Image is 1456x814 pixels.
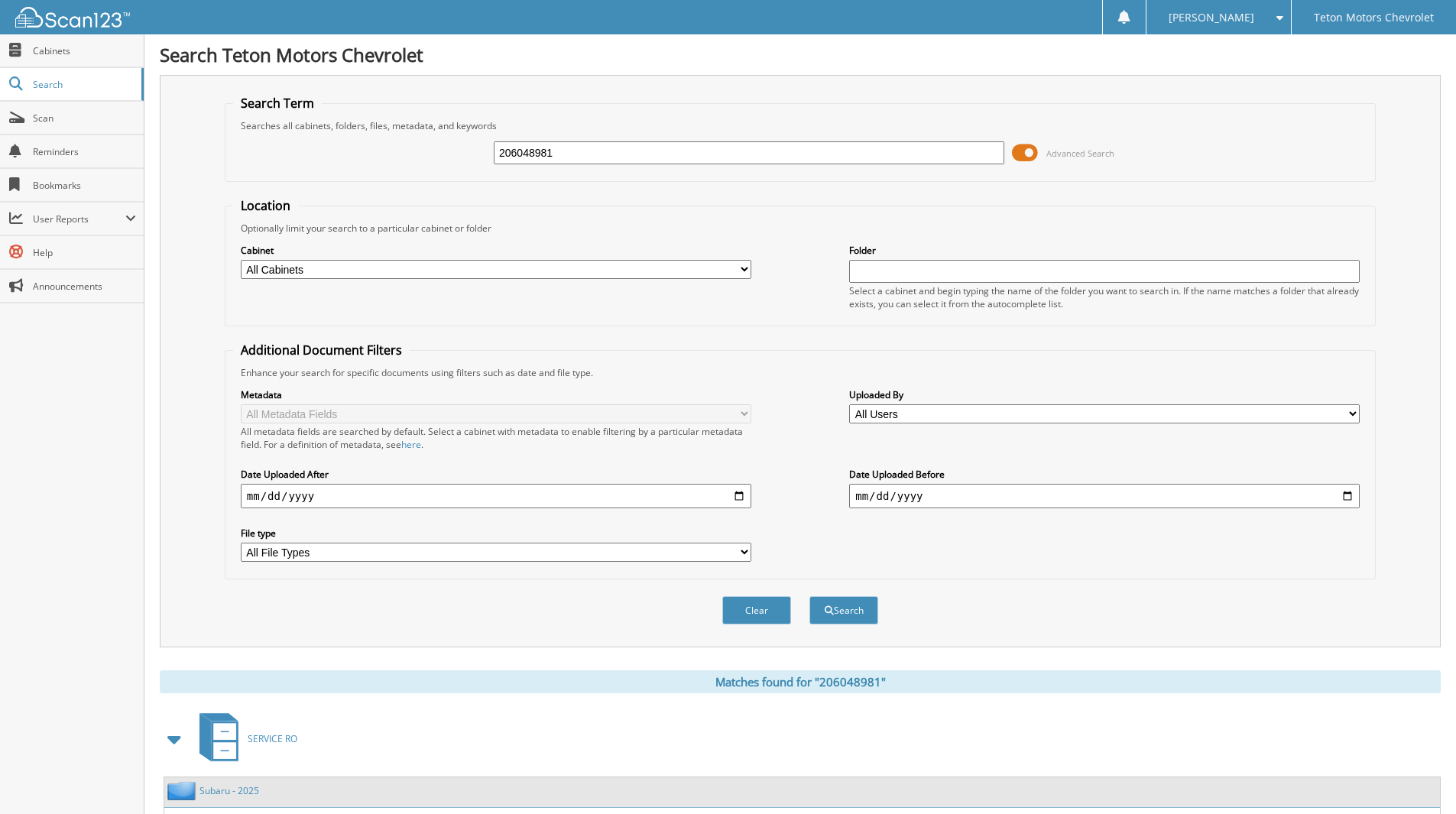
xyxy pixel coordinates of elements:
span: Advanced Search [1046,148,1114,159]
span: SERVICE RO [248,732,297,745]
span: Scan [33,112,136,125]
div: Select a cabinet and begin typing the name of the folder you want to search in. If the name match... [849,284,1360,310]
span: Reminders [33,145,136,158]
div: Enhance your search for specific documents using filters such as date and file type. [233,366,1367,379]
span: Announcements [33,280,136,293]
div: Matches found for "206048981" [160,670,1441,693]
span: Bookmarks [33,179,136,192]
label: Date Uploaded After [241,468,751,481]
label: Cabinet [241,244,751,257]
input: start [241,484,751,508]
a: Subaru - 2025 [199,784,259,797]
div: Searches all cabinets, folders, files, metadata, and keywords [233,119,1367,132]
label: Uploaded By [849,388,1360,401]
a: here [401,438,421,451]
img: folder2.png [167,781,199,800]
legend: Search Term [233,95,322,112]
span: Help [33,246,136,259]
button: Search [809,596,878,624]
legend: Location [233,197,298,214]
span: User Reports [33,212,125,225]
a: SERVICE RO [190,709,297,769]
label: Folder [849,244,1360,257]
span: [PERSON_NAME] [1169,13,1254,22]
span: Search [33,78,134,91]
img: scan123-logo-white.svg [15,7,130,28]
h1: Search Teton Motors Chevrolet [160,42,1441,67]
legend: Additional Document Filters [233,342,410,358]
button: Clear [722,596,791,624]
span: Cabinets [33,44,136,57]
input: end [849,484,1360,508]
iframe: Chat Widget [1380,741,1456,814]
div: Optionally limit your search to a particular cabinet or folder [233,222,1367,235]
label: File type [241,527,751,540]
label: Date Uploaded Before [849,468,1360,481]
span: Teton Motors Chevrolet [1314,13,1434,22]
label: Metadata [241,388,751,401]
div: All metadata fields are searched by default. Select a cabinet with metadata to enable filtering b... [241,425,751,451]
